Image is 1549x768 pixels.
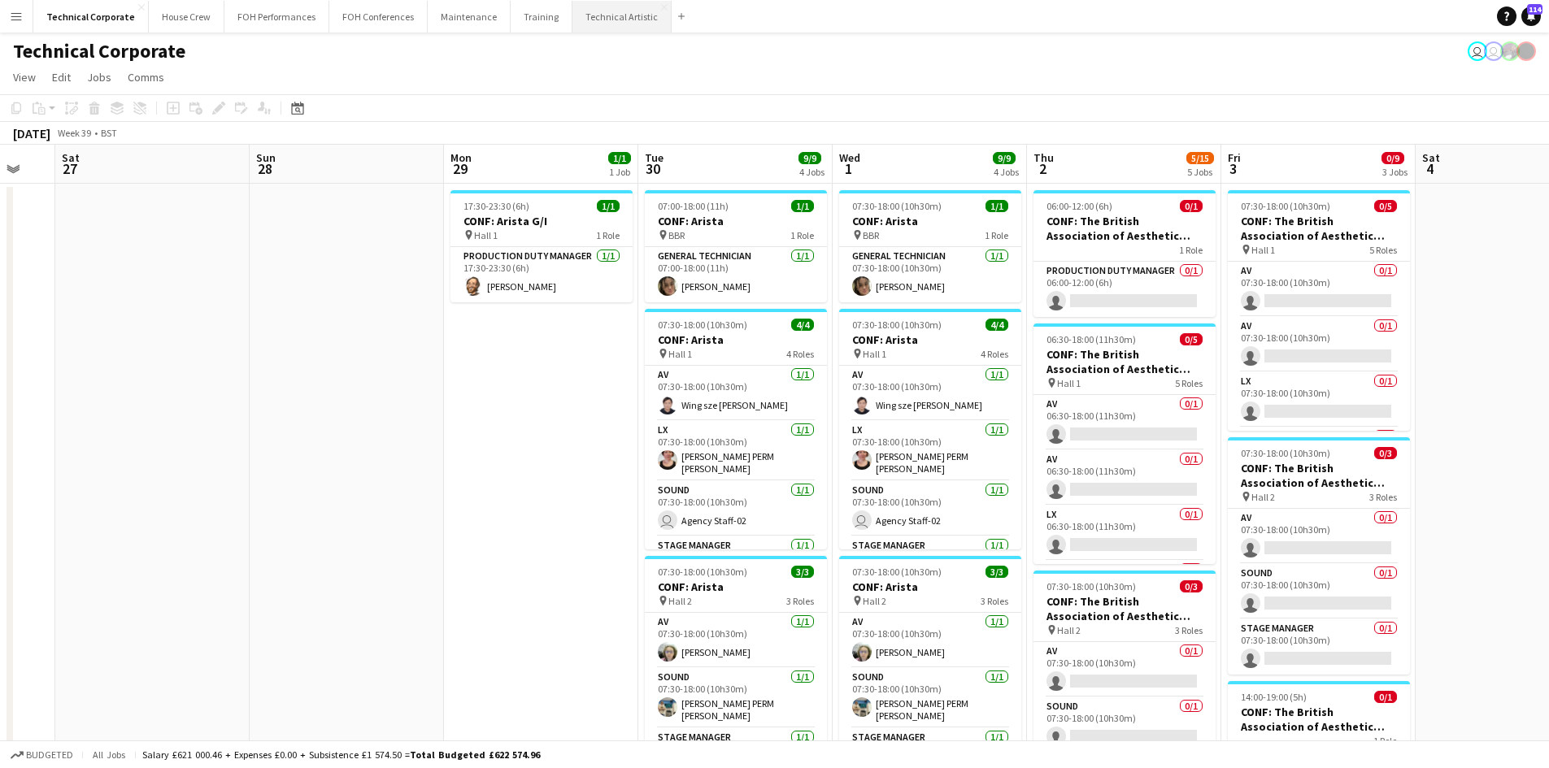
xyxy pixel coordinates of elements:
app-card-role: General Technician1/107:30-18:00 (10h30m)[PERSON_NAME] [839,247,1021,302]
span: 4 Roles [981,348,1008,360]
span: Total Budgeted £622 574.96 [410,748,540,761]
span: 5 Roles [1175,377,1203,389]
span: 0/1 [1374,691,1397,703]
app-job-card: 17:30-23:30 (6h)1/1CONF: Arista G/I Hall 11 RoleProduction Duty Manager1/117:30-23:30 (6h)[PERSON... [450,190,633,302]
a: Edit [46,67,77,88]
app-job-card: 07:30-18:00 (10h30m)4/4CONF: Arista Hall 14 RolesAV1/107:30-18:00 (10h30m)Wing sze [PERSON_NAME]L... [839,309,1021,549]
h3: CONF: The British Association of Aesthetic Plastic Surgeons [1228,214,1410,243]
h3: CONF: The British Association of Aesthetic Plastic Surgeons [1033,214,1216,243]
span: 114 [1527,4,1542,15]
span: 1/1 [597,200,620,212]
span: 0/9 [1381,152,1404,164]
span: 5/15 [1186,152,1214,164]
span: 07:30-18:00 (10h30m) [852,566,942,578]
span: 1 Role [1373,735,1397,747]
span: 28 [254,159,276,178]
span: Thu [1033,150,1054,165]
span: Hall 2 [1251,491,1275,503]
span: Budgeted [26,749,73,761]
div: 06:30-18:00 (11h30m)0/5CONF: The British Association of Aesthetic Plastic Surgeons Hall 15 RolesA... [1033,323,1216,564]
app-user-avatar: Zubair PERM Dhalla [1500,41,1520,61]
span: 14:00-19:00 (5h) [1241,691,1307,703]
span: 3 Roles [1369,491,1397,503]
app-card-role: Production Duty Manager0/106:00-12:00 (6h) [1033,262,1216,317]
span: Edit [52,70,71,85]
span: 27 [59,159,80,178]
button: FOH Performances [224,1,329,33]
button: FOH Conferences [329,1,428,33]
app-card-role: LX0/107:30-18:00 (10h30m) [1228,372,1410,427]
span: 1 Role [1179,244,1203,256]
div: 07:30-18:00 (10h30m)0/5CONF: The British Association of Aesthetic Plastic Surgeons Hall 15 RolesA... [1228,190,1410,431]
div: [DATE] [13,125,50,141]
span: 29 [448,159,472,178]
button: Maintenance [428,1,511,33]
div: 3 Jobs [1382,166,1408,178]
span: 0/3 [1180,580,1203,592]
button: Technical Corporate [33,1,149,33]
span: Hall 2 [863,595,886,607]
span: 4/4 [986,319,1008,331]
span: 5 Roles [1369,244,1397,256]
app-card-role: Sound1/107:30-18:00 (10h30m) Agency Staff-02 [839,481,1021,536]
h3: CONF: The British Association of Aesthetic Plastic Surgeons [1228,461,1410,490]
h3: CONF: The British Association of Aesthetic Plastic Surgeons [1033,347,1216,376]
span: 9/9 [993,152,1016,164]
span: Sat [1422,150,1440,165]
span: 1/1 [986,200,1008,212]
button: House Crew [149,1,224,33]
span: 1/1 [791,200,814,212]
span: 0/5 [1374,200,1397,212]
span: 07:30-18:00 (10h30m) [852,200,942,212]
app-card-role: LX0/106:30-18:00 (11h30m) [1033,505,1216,561]
span: Hall 1 [1251,244,1275,256]
app-card-role: Stage Manager1/1 [645,536,827,592]
app-card-role: AV0/106:30-18:00 (11h30m) [1033,395,1216,450]
span: Comms [128,70,164,85]
div: 5 Jobs [1187,166,1213,178]
h3: CONF: Arista [645,214,827,228]
span: 17:30-23:30 (6h) [463,200,529,212]
h3: CONF: Arista [839,332,1021,347]
span: 1 Role [985,229,1008,241]
h3: CONF: Arista G/I [450,214,633,228]
app-card-role: AV0/106:30-18:00 (11h30m) [1033,450,1216,505]
app-card-role: Sound0/107:30-18:00 (10h30m) [1033,697,1216,753]
div: 4 Jobs [994,166,1019,178]
span: BBR [863,229,879,241]
app-card-role: Sound0/107:30-18:00 (10h30m) [1228,564,1410,619]
h3: CONF: Arista [839,579,1021,594]
h3: CONF: Arista [645,579,827,594]
button: Budgeted [8,746,76,764]
app-user-avatar: Liveforce Admin [1484,41,1503,61]
app-card-role: Sound0/1 [1033,561,1216,616]
span: View [13,70,36,85]
app-job-card: 07:00-18:00 (11h)1/1CONF: Arista BBR1 RoleGeneral Technician1/107:00-18:00 (11h)[PERSON_NAME] [645,190,827,302]
span: Hall 1 [474,229,498,241]
span: 4 [1420,159,1440,178]
span: 1/1 [608,152,631,164]
span: All jobs [89,748,128,761]
h3: CONF: Arista [645,332,827,347]
app-job-card: 07:30-18:00 (10h30m)1/1CONF: Arista BBR1 RoleGeneral Technician1/107:30-18:00 (10h30m)[PERSON_NAME] [839,190,1021,302]
app-card-role: AV1/107:30-18:00 (10h30m)[PERSON_NAME] [645,613,827,668]
app-card-role: Stage Manager0/107:30-18:00 (10h30m) [1228,619,1410,675]
h3: CONF: The British Association of Aesthetic Plastic Surgeons [1228,705,1410,734]
span: 3/3 [986,566,1008,578]
span: 07:30-18:00 (10h30m) [1241,200,1330,212]
app-job-card: 06:00-12:00 (6h)0/1CONF: The British Association of Aesthetic Plastic Surgeons1 RoleProduction Du... [1033,190,1216,317]
span: Hall 2 [1057,624,1081,636]
button: Training [511,1,572,33]
span: 1 Role [596,229,620,241]
app-card-role: AV1/107:30-18:00 (10h30m)[PERSON_NAME] [839,613,1021,668]
app-card-role: AV0/107:30-18:00 (10h30m) [1033,642,1216,697]
app-card-role: General Technician1/107:00-18:00 (11h)[PERSON_NAME] [645,247,827,302]
span: 0/1 [1180,200,1203,212]
span: Mon [450,150,472,165]
app-job-card: 07:30-18:00 (10h30m)4/4CONF: Arista Hall 14 RolesAV1/107:30-18:00 (10h30m)Wing sze [PERSON_NAME]L... [645,309,827,549]
span: 30 [642,159,664,178]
